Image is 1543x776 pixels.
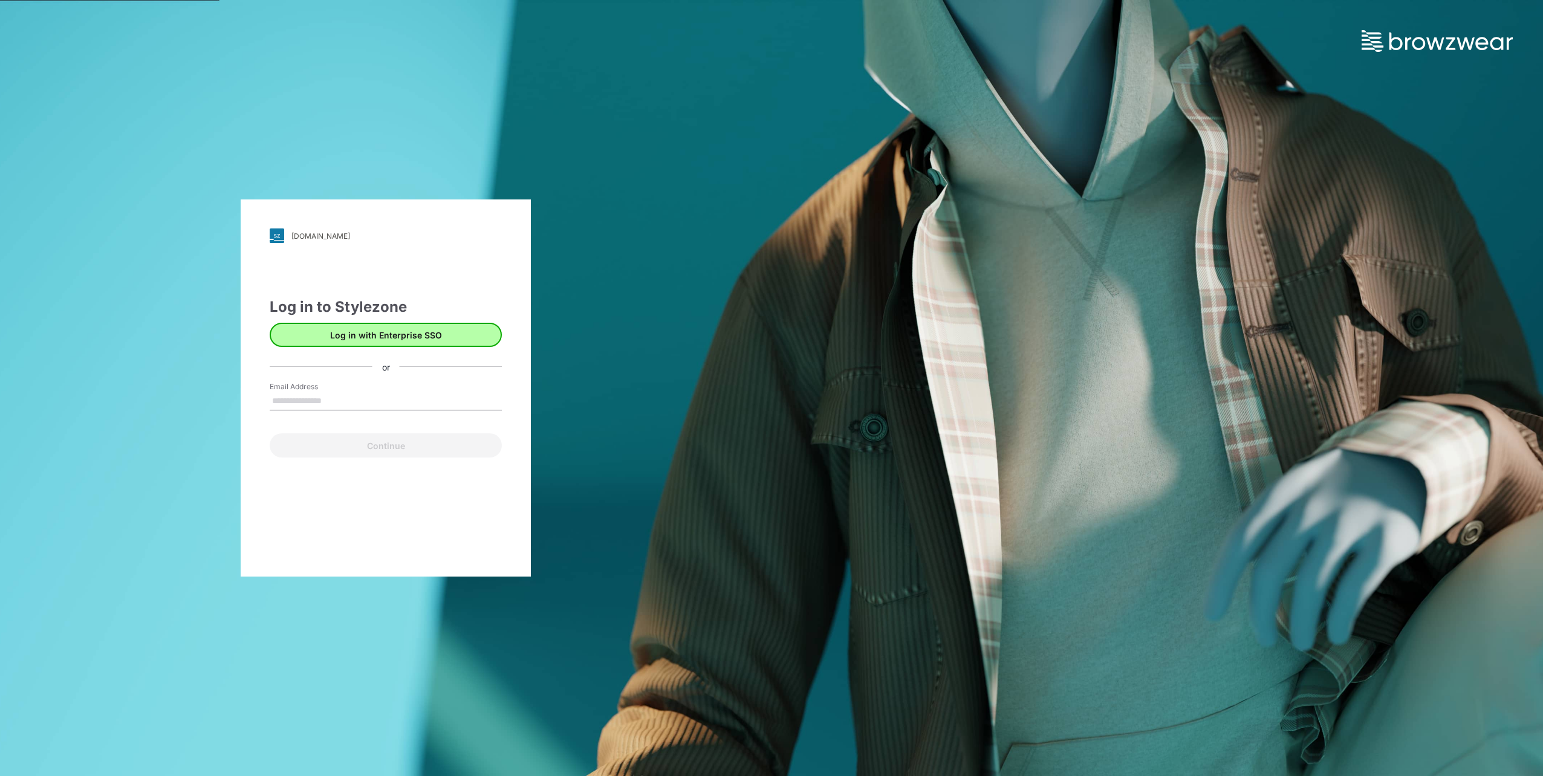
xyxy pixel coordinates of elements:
[270,323,502,347] button: Log in with Enterprise SSO
[270,381,354,392] label: Email Address
[1362,30,1513,52] img: browzwear-logo.73288ffb.svg
[270,228,502,243] a: [DOMAIN_NAME]
[291,231,350,241] div: [DOMAIN_NAME]
[270,296,502,318] div: Log in to Stylezone
[372,360,400,373] div: or
[270,228,284,243] img: svg+xml;base64,PHN2ZyB3aWR0aD0iMjgiIGhlaWdodD0iMjgiIHZpZXdCb3g9IjAgMCAyOCAyOCIgZmlsbD0ibm9uZSIgeG...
